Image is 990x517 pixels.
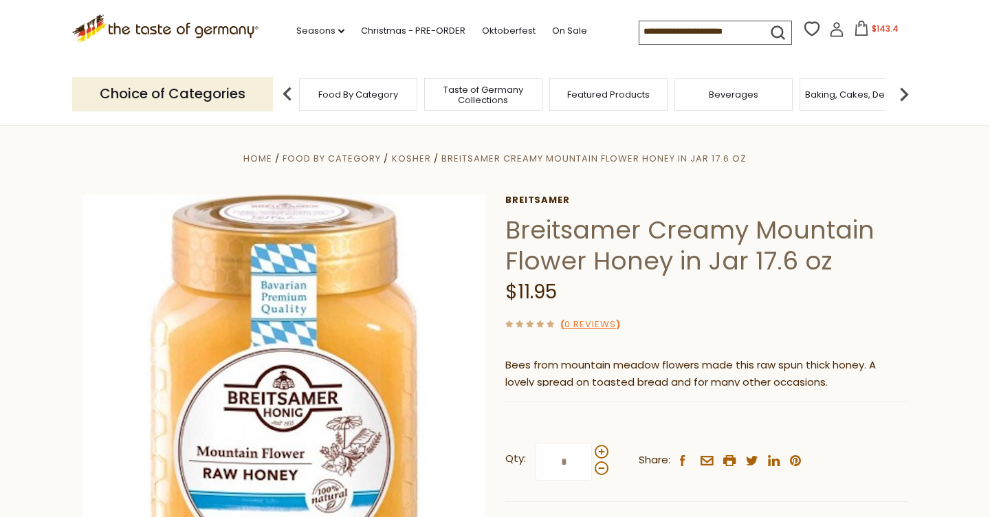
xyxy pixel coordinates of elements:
a: On Sale [552,23,587,38]
a: Food By Category [283,152,381,165]
img: previous arrow [274,80,301,108]
a: Baking, Cakes, Desserts [805,89,912,100]
p: Bees from mountain meadow flowers made this raw spun thick honey. A lovely spread on toasted brea... [505,357,907,391]
a: Christmas - PRE-ORDER [361,23,465,38]
a: Breitsamer [505,195,907,206]
span: Share: [639,452,670,469]
a: Kosher [392,152,431,165]
span: $143.4 [872,23,899,34]
a: Food By Category [318,89,398,100]
a: 0 Reviews [564,318,616,332]
h1: Breitsamer Creamy Mountain Flower Honey in Jar 17.6 oz [505,214,907,276]
p: Choice of Categories [72,77,273,111]
input: Qty: [536,443,592,481]
a: Seasons [296,23,344,38]
span: $11.95 [505,278,557,305]
a: Home [243,152,272,165]
a: Oktoberfest [482,23,536,38]
a: Beverages [709,89,758,100]
a: Taste of Germany Collections [428,85,538,105]
strong: Qty: [505,450,526,467]
a: Featured Products [567,89,650,100]
a: Breitsamer Creamy Mountain Flower Honey in Jar 17.6 oz [441,152,747,165]
img: next arrow [890,80,918,108]
span: ( ) [560,318,620,331]
button: $143.4 [847,21,905,41]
